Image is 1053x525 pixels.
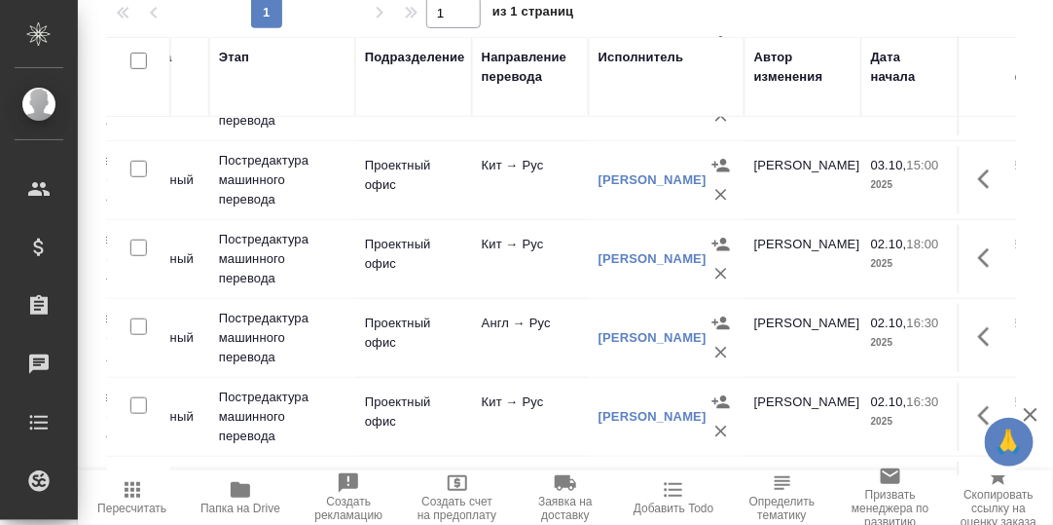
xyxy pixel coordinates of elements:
[871,237,907,251] p: 02.10,
[599,172,707,187] a: [PERSON_NAME]
[620,470,728,525] button: Добавить Todo
[129,48,171,67] div: Услуга
[707,230,736,259] button: Назначить
[945,470,1053,525] button: Скопировать ссылку на оценку заказа
[966,235,1013,281] button: Здесь прячутся важные кнопки
[907,316,939,330] p: 16:30
[966,314,1013,360] button: Здесь прячутся важные кнопки
[707,259,736,288] button: Удалить
[985,418,1034,467] button: 🙏
[186,470,294,525] button: Папка на Drive
[740,495,824,522] span: Определить тематику
[415,495,499,522] span: Создать счет на предоплату
[707,417,736,446] button: Удалить
[871,394,907,409] p: 02.10,
[707,467,736,496] button: Назначить
[511,470,619,525] button: Заявка на доставку
[707,338,736,367] button: Удалить
[78,470,186,525] button: Пересчитать
[219,48,249,67] div: Этап
[966,393,1013,439] button: Здесь прячутся важные кнопки
[355,225,472,293] td: Проектный офис
[871,254,949,274] p: 2025
[355,304,472,372] td: Проектный офис
[907,158,939,172] p: 15:00
[871,412,949,431] p: 2025
[966,471,1013,518] button: Здесь прячутся важные кнопки
[200,502,280,515] span: Папка на Drive
[472,383,589,451] td: Кит → Рус
[599,409,707,424] a: [PERSON_NAME]
[744,225,861,293] td: [PERSON_NAME]
[219,388,345,446] p: Постредактура машинного перевода
[871,175,949,195] p: 2025
[472,304,589,372] td: Англ → Рус
[966,156,1013,203] button: Здесь прячутся важные кнопки
[744,304,861,372] td: [PERSON_NAME]
[403,470,511,525] button: Создать счет на предоплату
[871,158,907,172] p: 03.10,
[993,422,1026,463] span: 🙏
[754,48,852,87] div: Автор изменения
[63,299,209,377] td: Перевод Профессиональный Англ ...
[365,48,465,67] div: Подразделение
[871,316,907,330] p: 02.10,
[63,220,209,298] td: Перевод Профессиональный Кит →...
[219,230,345,288] p: Постредактура машинного перевода
[63,141,209,219] td: Перевод Профессиональный Кит →...
[707,309,736,338] button: Назначить
[707,151,736,180] button: Назначить
[907,237,939,251] p: 18:00
[871,48,949,87] div: Дата начала
[728,470,836,525] button: Определить тематику
[707,388,736,417] button: Назначить
[307,495,391,522] span: Создать рекламацию
[482,48,579,87] div: Направление перевода
[472,146,589,214] td: Кит → Рус
[219,151,345,209] p: Постредактура машинного перевода
[472,225,589,293] td: Кит → Рус
[355,383,472,451] td: Проектный офис
[634,502,713,515] span: Добавить Todo
[295,470,403,525] button: Создать рекламацию
[871,333,949,353] p: 2025
[599,48,684,67] div: Исполнитель
[523,495,607,522] span: Заявка на доставку
[744,383,861,451] td: [PERSON_NAME]
[97,502,166,515] span: Пересчитать
[836,470,944,525] button: Призвать менеджера по развитию
[599,330,707,345] a: [PERSON_NAME]
[707,180,736,209] button: Удалить
[744,146,861,214] td: [PERSON_NAME]
[599,251,707,266] a: [PERSON_NAME]
[219,309,345,367] p: Постредактура машинного перевода
[355,146,472,214] td: Проектный офис
[63,378,209,456] td: Перевод Профессиональный Кит →...
[907,394,939,409] p: 16:30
